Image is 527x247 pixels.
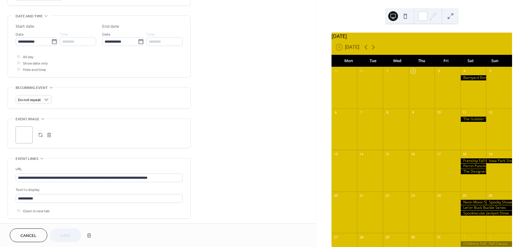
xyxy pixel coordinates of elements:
[359,152,364,156] div: 14
[436,110,441,115] div: 10
[483,55,507,67] div: Sun
[385,110,389,115] div: 8
[333,152,338,156] div: 13
[385,69,389,73] div: 1
[23,208,50,214] span: Open in new tab
[359,193,364,198] div: 21
[10,228,47,242] button: Cancel
[333,69,338,73] div: 29
[461,164,486,169] div: Perrin Punchout
[461,241,486,246] div: Childress Fall Brawl
[458,55,483,67] div: Sat
[102,31,110,38] span: Date
[16,156,38,162] span: Event links
[436,152,441,156] div: 17
[462,110,467,115] div: 11
[385,235,389,239] div: 29
[23,67,46,73] span: Hide end time
[488,69,493,73] div: 5
[488,152,493,156] div: 19
[359,235,364,239] div: 28
[361,55,385,67] div: Tue
[462,152,467,156] div: 18
[23,60,48,67] span: Show date only
[333,235,338,239] div: 27
[332,33,512,40] div: [DATE]
[16,23,34,30] div: Start date
[436,193,441,198] div: 24
[436,235,441,239] div: 31
[16,85,48,91] span: Recurring event
[411,152,415,156] div: 16
[488,110,493,115] div: 12
[462,69,467,73] div: 4
[336,55,361,67] div: Mon
[411,235,415,239] div: 30
[436,69,441,73] div: 3
[60,31,68,38] span: Time
[411,110,415,115] div: 9
[461,75,486,80] div: Barnyard Bonanza
[385,152,389,156] div: 15
[146,31,155,38] span: Time
[16,116,39,122] span: Event image
[461,117,486,122] div: The Gobbler Showdown
[359,110,364,115] div: 7
[385,55,410,67] div: Wed
[333,110,338,115] div: 6
[488,235,493,239] div: 2
[411,69,415,73] div: 2
[461,169,486,174] div: The Designer Showcase
[16,126,33,143] div: ;
[411,193,415,198] div: 23
[488,193,493,198] div: 26
[359,69,364,73] div: 30
[486,158,512,164] div: Iowa Park Showdown
[461,211,512,216] div: Spooktacular Jackpot Show
[462,193,467,198] div: 25
[16,166,181,172] div: URL
[18,97,41,104] span: Do not repeat
[16,187,181,193] div: Text to display
[102,23,119,30] div: End date
[333,193,338,198] div: 20
[486,200,512,205] div: Spooky Showdown
[461,200,486,205] div: Neon Moon Swine Show
[461,158,486,164] div: Frenship Fall Classic
[16,31,24,38] span: Date
[434,55,458,67] div: Fri
[385,193,389,198] div: 22
[462,235,467,239] div: 1
[461,205,512,210] div: Let'er Buck Buckle Series
[486,241,512,246] div: Fall Classic
[20,233,37,239] span: Cancel
[410,55,434,67] div: Thu
[23,54,34,60] span: All day
[16,13,43,19] span: Date and time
